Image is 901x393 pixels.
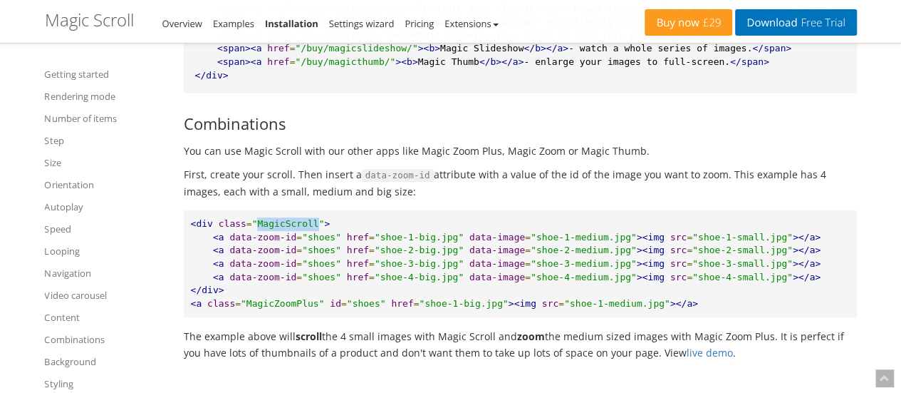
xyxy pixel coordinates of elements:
[375,272,464,282] span: "shoe-4-big.jpg"
[184,115,857,132] h3: Combinations
[213,258,224,269] span: <a
[302,245,341,255] span: "shoes"
[191,218,213,229] span: <div
[542,298,558,309] span: src
[793,258,821,269] span: ></a>
[670,232,687,243] span: src
[296,258,302,269] span: =
[440,43,524,53] span: Magic Slideshow
[568,43,752,53] span: - watch a whole series of images.
[479,56,524,67] span: </b></a>
[45,110,166,127] a: Number of items
[195,70,229,81] span: </div>
[418,43,440,53] span: ><b>
[295,43,417,53] span: "/buy/magicslideshow/"
[45,375,166,392] a: Styling
[637,272,665,282] span: ><img
[730,56,769,67] span: </span>
[670,298,698,309] span: ></a>
[191,285,224,295] span: </div>
[296,330,322,343] strong: scroll
[469,245,525,255] span: data-image
[670,258,687,269] span: src
[219,218,246,229] span: class
[469,258,525,269] span: data-image
[564,298,670,309] span: "shoe-1-medium.jpg"
[45,220,166,238] a: Speed
[296,245,302,255] span: =
[295,56,395,67] span: "/buy/magicthumb/"
[395,56,417,67] span: ><b>
[191,298,202,309] span: <a
[414,298,420,309] span: =
[687,232,692,243] span: =
[375,232,464,243] span: "shoe-1-big.jpg"
[45,309,166,326] a: Content
[752,43,791,53] span: </span>
[45,198,166,215] a: Autoplay
[637,258,665,269] span: ><img
[184,166,857,200] p: First, create your scroll. Then insert a attribute with a value of the id of the image you want t...
[267,56,289,67] span: href
[670,245,687,255] span: src
[797,17,845,29] span: Free Trial
[670,272,687,282] span: src
[229,272,296,282] span: data-zoom-id
[330,298,341,309] span: id
[45,243,166,260] a: Looping
[692,258,793,269] span: "shoe-3-small.jpg"
[45,154,166,171] a: Size
[645,9,732,36] a: Buy now£29
[369,258,375,269] span: =
[45,88,166,105] a: Rendering mode
[531,232,637,243] span: "shoe-1-medium.jpg"
[524,56,730,67] span: - enlarge your images to full-screen.
[45,265,166,282] a: Navigation
[296,272,302,282] span: =
[213,272,224,282] span: <a
[531,258,637,269] span: "shoe-3-medium.jpg"
[347,232,369,243] span: href
[524,43,568,53] span: </b></a>
[302,258,341,269] span: "shoes"
[699,17,722,29] span: £29
[369,272,375,282] span: =
[525,272,531,282] span: =
[531,245,637,255] span: "shoe-2-medium.jpg"
[265,17,318,30] a: Installation
[290,43,296,53] span: =
[290,56,296,67] span: =
[692,232,793,243] span: "shoe-1-small.jpg"
[241,298,324,309] span: "MagicZoomPlus"
[509,298,536,309] span: ><img
[302,272,341,282] span: "shoes"
[184,143,857,159] p: You can use Magic Scroll with our other apps like Magic Zoom Plus, Magic Zoom or Magic Thumb.
[369,232,375,243] span: =
[252,218,325,229] span: "MagicScroll"
[213,245,224,255] span: <a
[213,17,254,30] a: Examples
[45,331,166,348] a: Combinations
[213,232,224,243] span: <a
[45,176,166,193] a: Orientation
[692,245,793,255] span: "shoe-2-small.jpg"
[687,258,692,269] span: =
[217,43,262,53] span: <span><a
[45,66,166,83] a: Getting started
[184,328,857,361] p: The example above will the 4 small images with Magic Scroll and the medium sized images with Magi...
[347,272,369,282] span: href
[229,258,296,269] span: data-zoom-id
[525,232,531,243] span: =
[687,346,733,359] a: live demo
[687,245,692,255] span: =
[517,330,545,343] strong: zoom
[637,232,665,243] span: ><img
[217,56,262,67] span: <span><a
[162,17,202,30] a: Overview
[793,272,821,282] span: ></a>
[735,9,856,36] a: DownloadFree Trial
[687,272,692,282] span: =
[375,245,464,255] span: "shoe-2-big.jpg"
[45,132,166,149] a: Step
[692,272,793,282] span: "shoe-4-small.jpg"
